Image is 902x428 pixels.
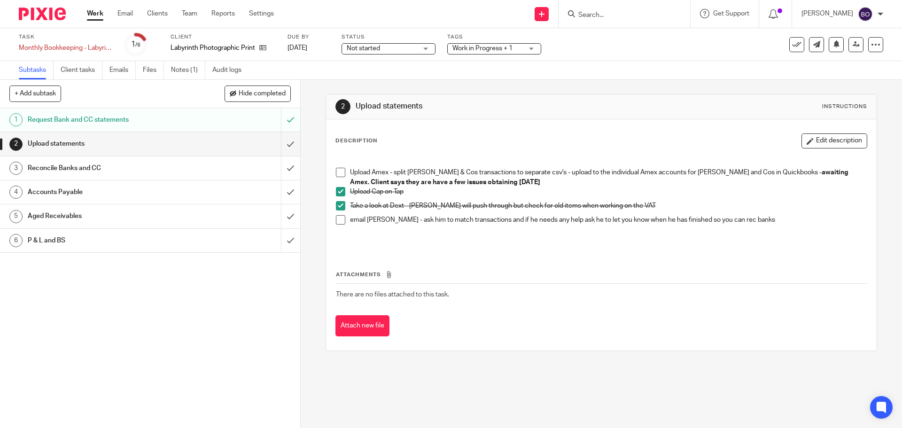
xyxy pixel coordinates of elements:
[211,9,235,18] a: Reports
[288,33,330,41] label: Due by
[335,137,377,145] p: Description
[19,61,54,79] a: Subtasks
[858,7,873,22] img: svg%3E
[225,86,291,101] button: Hide completed
[117,9,133,18] a: Email
[350,187,866,196] p: Upload Cap on Tap
[143,61,164,79] a: Files
[577,11,662,20] input: Search
[350,168,866,187] p: Upload Amex - split [PERSON_NAME] & Cos transactions to separate csv's - upload to the individual...
[171,43,255,53] p: Labyrinth Photographic Printing
[347,45,380,52] span: Not started
[171,61,205,79] a: Notes (1)
[9,186,23,199] div: 4
[28,161,190,175] h1: Reconcile Banks and CC
[335,99,350,114] div: 2
[171,33,276,41] label: Client
[9,86,61,101] button: + Add subtask
[801,9,853,18] p: [PERSON_NAME]
[28,113,190,127] h1: Request Bank and CC statements
[249,9,274,18] a: Settings
[135,42,140,47] small: /6
[447,33,541,41] label: Tags
[87,9,103,18] a: Work
[801,133,867,148] button: Edit description
[350,169,850,185] strong: awaiting Amex. Client says they are have a few issues obtaining [DATE]
[288,45,307,51] span: [DATE]
[336,291,449,298] span: There are no files attached to this task.
[9,138,23,151] div: 2
[239,90,286,98] span: Hide completed
[61,61,102,79] a: Client tasks
[19,8,66,20] img: Pixie
[28,185,190,199] h1: Accounts Payable
[28,209,190,223] h1: Aged Receivables
[822,103,867,110] div: Instructions
[342,33,435,41] label: Status
[335,315,389,336] button: Attach new file
[452,45,513,52] span: Work in Progress + 1
[356,101,622,111] h1: Upload statements
[28,137,190,151] h1: Upload statements
[350,215,866,225] p: email [PERSON_NAME] - ask him to match transactions and if he needs any help ask he to let you kn...
[9,210,23,223] div: 5
[19,33,113,41] label: Task
[336,272,381,277] span: Attachments
[713,10,749,17] span: Get Support
[182,9,197,18] a: Team
[350,201,866,210] p: Take a look at Dext - [PERSON_NAME] will push through but check for old items when working on the...
[9,113,23,126] div: 1
[9,234,23,247] div: 6
[19,43,113,53] div: Monthly Bookkeeping - Labyrinth
[131,39,140,50] div: 1
[212,61,249,79] a: Audit logs
[147,9,168,18] a: Clients
[28,233,190,248] h1: P & L and BS
[9,162,23,175] div: 3
[109,61,136,79] a: Emails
